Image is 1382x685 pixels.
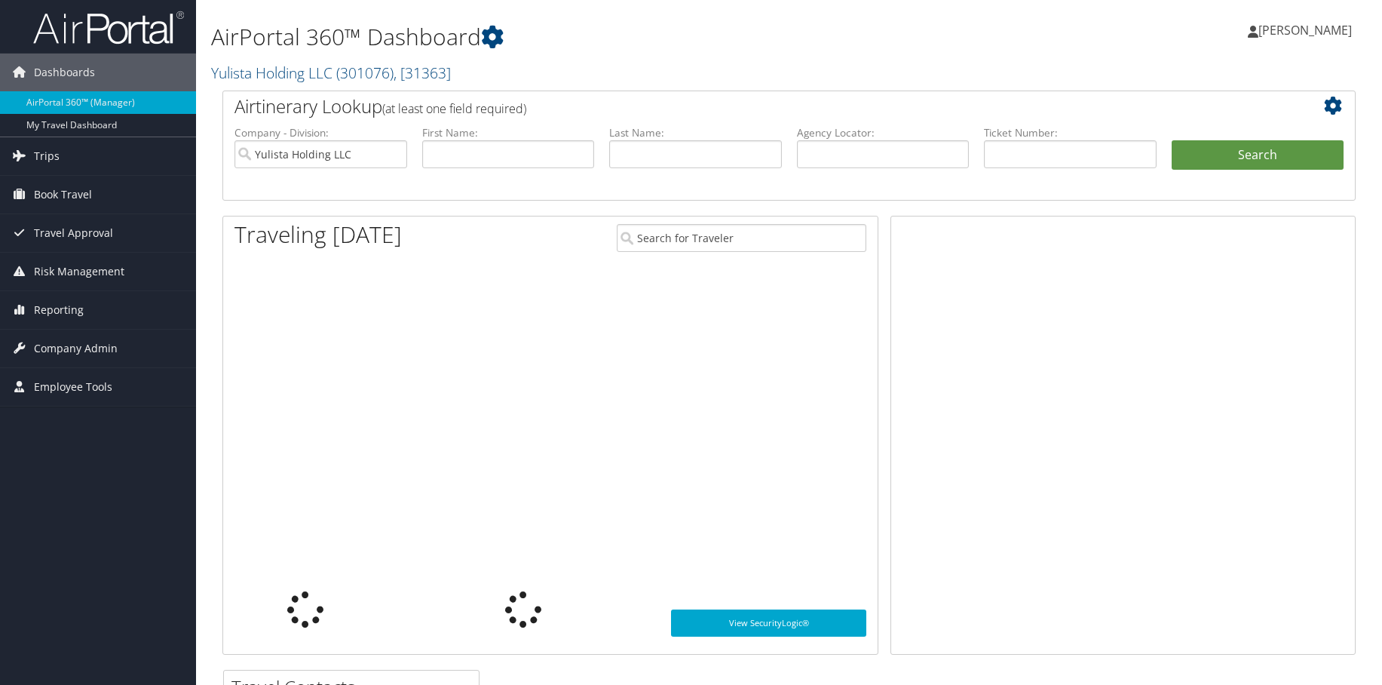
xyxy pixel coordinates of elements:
span: Travel Approval [34,214,113,252]
img: airportal-logo.png [33,10,184,45]
label: Ticket Number: [984,125,1157,140]
label: Company - Division: [234,125,407,140]
a: View SecurityLogic® [671,610,866,637]
span: Company Admin [34,330,118,367]
a: Yulista Holding LLC [211,63,451,83]
span: Trips [34,137,60,175]
h1: Traveling [DATE] [234,219,402,250]
span: (at least one field required) [382,100,526,117]
span: Reporting [34,291,84,329]
span: ( 301076 ) [336,63,394,83]
h2: Airtinerary Lookup [234,94,1249,119]
span: Dashboards [34,54,95,91]
h1: AirPortal 360™ Dashboard [211,21,982,53]
span: Risk Management [34,253,124,290]
span: Book Travel [34,176,92,213]
label: First Name: [422,125,595,140]
label: Agency Locator: [797,125,970,140]
button: Search [1172,140,1344,170]
a: [PERSON_NAME] [1248,8,1367,53]
span: Employee Tools [34,368,112,406]
label: Last Name: [609,125,782,140]
span: , [ 31363 ] [394,63,451,83]
span: [PERSON_NAME] [1258,22,1352,38]
input: Search for Traveler [617,224,867,252]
